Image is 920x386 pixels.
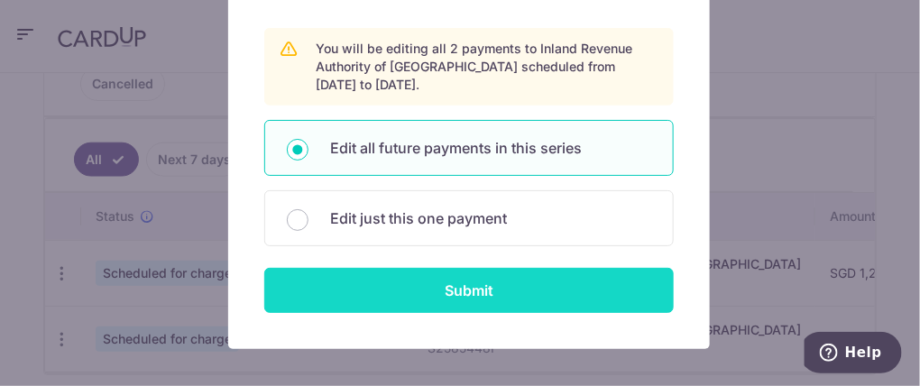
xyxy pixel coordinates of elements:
[805,332,902,377] iframe: Opens a widget where you can find more information
[264,268,674,313] input: Submit
[316,40,658,94] p: You will be editing all 2 payments to Inland Revenue Authority of [GEOGRAPHIC_DATA] scheduled fro...
[330,207,651,229] p: Edit just this one payment
[330,137,651,159] p: Edit all future payments in this series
